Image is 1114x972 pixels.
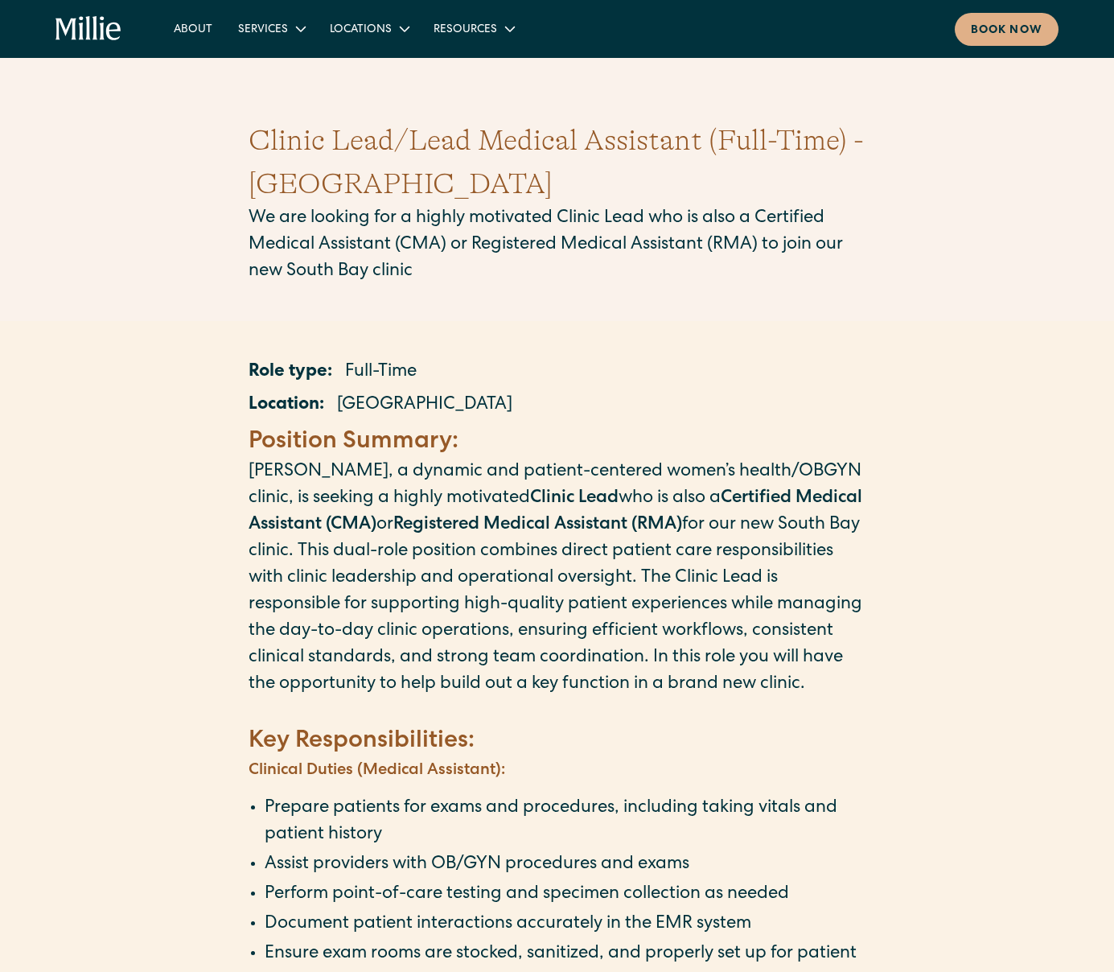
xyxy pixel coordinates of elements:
a: Book now [955,13,1059,46]
li: Document patient interactions accurately in the EMR system [265,912,866,938]
h1: Clinic Lead/Lead Medical Assistant (Full-Time) - [GEOGRAPHIC_DATA] [249,119,866,206]
div: Services [238,22,288,39]
h4: ‍ [249,426,866,459]
a: About [161,15,225,42]
strong: Registered Medical Assistant (RMA) [393,517,682,534]
p: [GEOGRAPHIC_DATA] [337,393,512,419]
li: Prepare patients for exams and procedures, including taking vitals and patient history [265,796,866,849]
p: Full-Time [345,360,417,386]
p: Role type: [249,360,332,386]
p: [PERSON_NAME], a dynamic and patient-centered women’s health/OBGYN clinic, is seeking a highly mo... [249,459,866,698]
p: Location: [249,393,324,419]
div: Services [225,15,317,42]
strong: Position Summary: [249,430,458,455]
div: Locations [317,15,421,42]
p: ‍ [249,698,866,725]
div: Resources [421,15,526,42]
li: Assist providers with OB/GYN procedures and exams [265,852,866,879]
strong: Key Responsibilities: [249,730,475,754]
p: We are looking for a highly motivated Clinic Lead who is also a Certified Medical Assistant (CMA)... [249,206,866,286]
strong: Clinical Duties (Medical Assistant): [249,763,505,779]
div: Locations [330,22,392,39]
li: Perform point-of-care testing and specimen collection as needed [265,882,866,908]
a: home [55,16,121,42]
div: Book now [971,23,1042,39]
div: Resources [434,22,497,39]
strong: Clinic Lead [530,490,619,508]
